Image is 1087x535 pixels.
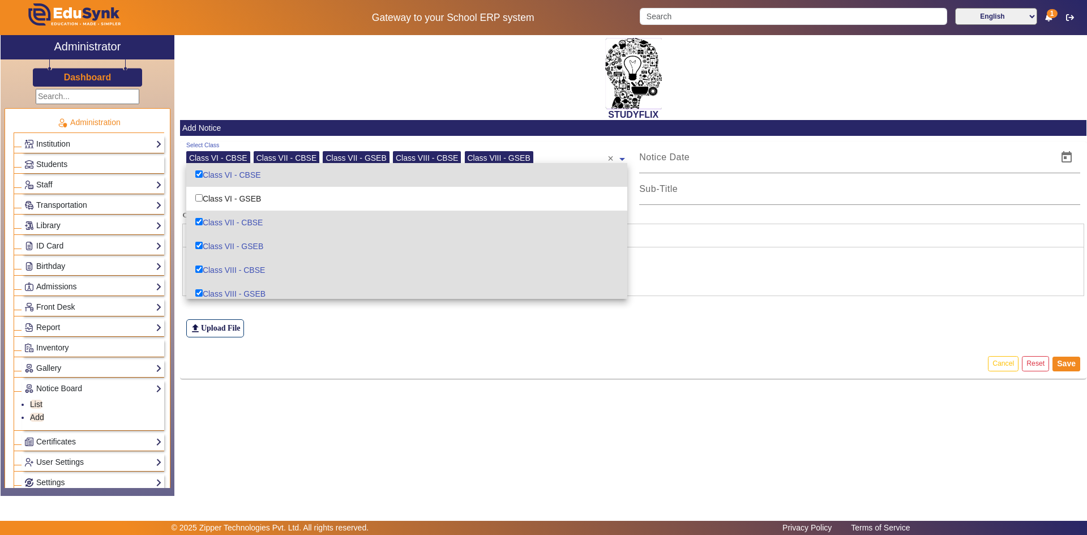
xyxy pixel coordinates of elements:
[278,12,628,24] h5: Gateway to your School ERP system
[180,109,1086,120] h2: STUDYFLIX
[186,234,627,258] div: Class VII - GSEB
[323,151,389,165] div: Class VII - GSEB
[465,151,533,165] div: Class VIII - GSEB
[640,8,947,25] input: Search
[24,158,162,171] a: Students
[254,151,320,165] div: Class VII - CBSE
[25,160,33,169] img: Students.png
[24,341,162,354] a: Inventory
[777,520,837,535] a: Privacy Policy
[14,117,164,129] p: Administration
[186,319,244,337] label: Upload File
[607,147,617,165] span: Clear all
[1047,9,1058,18] span: 1
[190,323,201,334] mat-icon: file_upload
[186,258,627,282] div: Class VIII - CBSE
[988,356,1018,371] button: Cancel
[1052,357,1080,371] button: Save
[36,160,67,169] span: Students
[639,187,1080,200] input: Sub-Title
[25,344,33,352] img: Inventory.png
[36,89,139,104] input: Search...
[180,120,1086,136] mat-card-header: Add Notice
[605,38,662,109] img: 2da83ddf-6089-4dce-a9e2-416746467bdd
[57,118,67,128] img: Administration.png
[1053,144,1080,171] button: Open calendar
[845,520,915,535] a: Terms of Service
[54,40,121,53] h2: Administrator
[186,282,627,306] div: Class VIII - GSEB
[186,141,219,150] div: Select Class
[30,413,44,422] a: Add
[172,522,369,534] p: © 2025 Zipper Technologies Pvt. Ltd. All rights reserved.
[639,151,1051,164] input: Notice Date
[1,35,174,59] a: Administrator
[186,211,627,234] div: Class VII - CBSE
[182,211,1084,220] label: Content
[64,72,112,83] h3: Dashboard
[186,187,627,211] div: Class VI - GSEB
[186,163,627,299] ng-dropdown-panel: Options List
[1022,356,1049,371] button: Reset
[186,163,627,187] div: Class VI - CBSE
[30,400,42,409] a: List
[186,151,250,165] div: Class VI - CBSE
[63,71,112,83] a: Dashboard
[393,151,461,165] div: Class VIII - CBSE
[639,184,678,194] mat-label: Sub-Title
[36,343,69,352] span: Inventory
